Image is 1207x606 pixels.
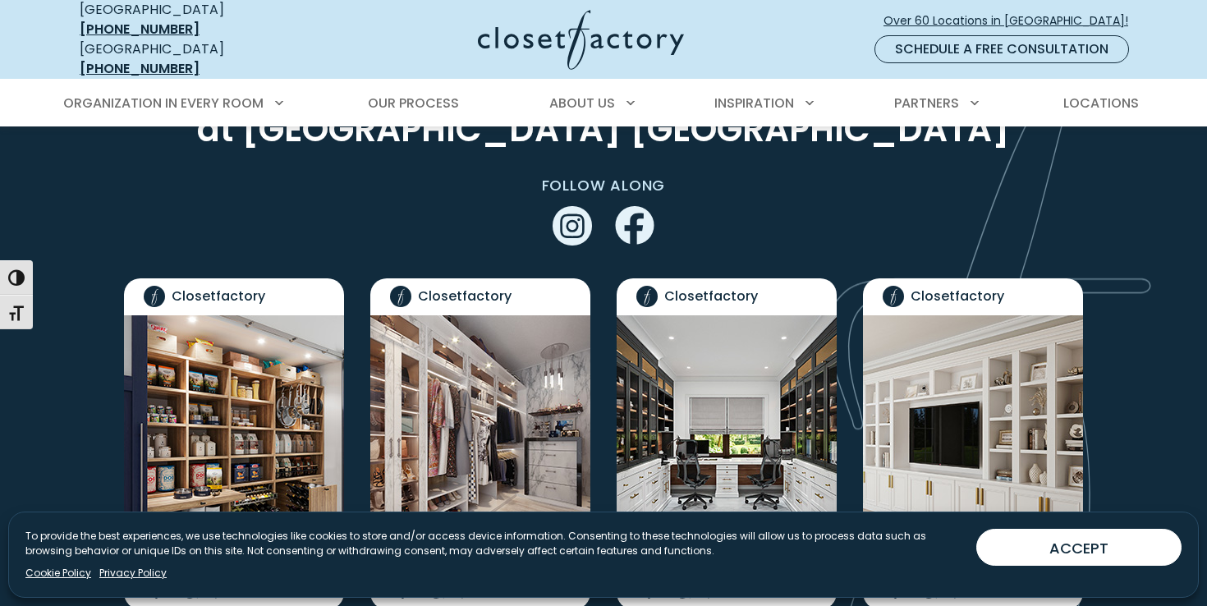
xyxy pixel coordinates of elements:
[80,59,200,78] a: [PHONE_NUMBER]
[25,566,91,581] a: Cookie Policy
[25,529,963,558] p: To provide the best experiences, we use technologies like cookies to store and/or access device i...
[172,287,265,306] span: Closetfactory
[911,287,1004,306] span: Closetfactory
[874,35,1129,63] a: Schedule a Free Consultation
[124,315,344,570] img: Sleek and organized pantry with wood shelving, pull-out wine racks, dry goods, and cookware neatl...
[63,94,264,112] span: Organization in Every Room
[714,94,794,112] span: Inspiration
[617,315,837,570] img: Dual workstation home office with custom cabinetry, featuring white base drawers, black upper gla...
[197,106,1010,154] span: at [GEOGRAPHIC_DATA] [GEOGRAPHIC_DATA]
[615,215,654,234] a: Facebook
[894,94,959,112] span: Partners
[976,529,1182,566] button: ACCEPT
[478,10,684,70] img: Closet Factory Logo
[80,39,318,79] div: [GEOGRAPHIC_DATA]
[542,175,666,195] span: FOLLOW ALONG
[883,7,1142,35] a: Over 60 Locations in [GEOGRAPHIC_DATA]!
[863,315,1083,570] img: Custom built-in wall unit in white with gold hardware, featuring open shelving for display and co...
[549,94,615,112] span: About Us
[664,287,758,306] span: Closetfactory
[99,566,167,581] a: Privacy Policy
[52,80,1155,126] nav: Primary Menu
[1063,94,1139,112] span: Locations
[553,215,592,234] a: Instagram
[80,20,200,39] a: [PHONE_NUMBER]
[368,94,459,112] span: Our Process
[418,287,512,306] span: Closetfactory
[370,315,590,570] img: Elegant walk-in closet with marble-finished cabinetry, glass-front doors, and built-in lighting, ...
[883,12,1141,30] span: Over 60 Locations in [GEOGRAPHIC_DATA]!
